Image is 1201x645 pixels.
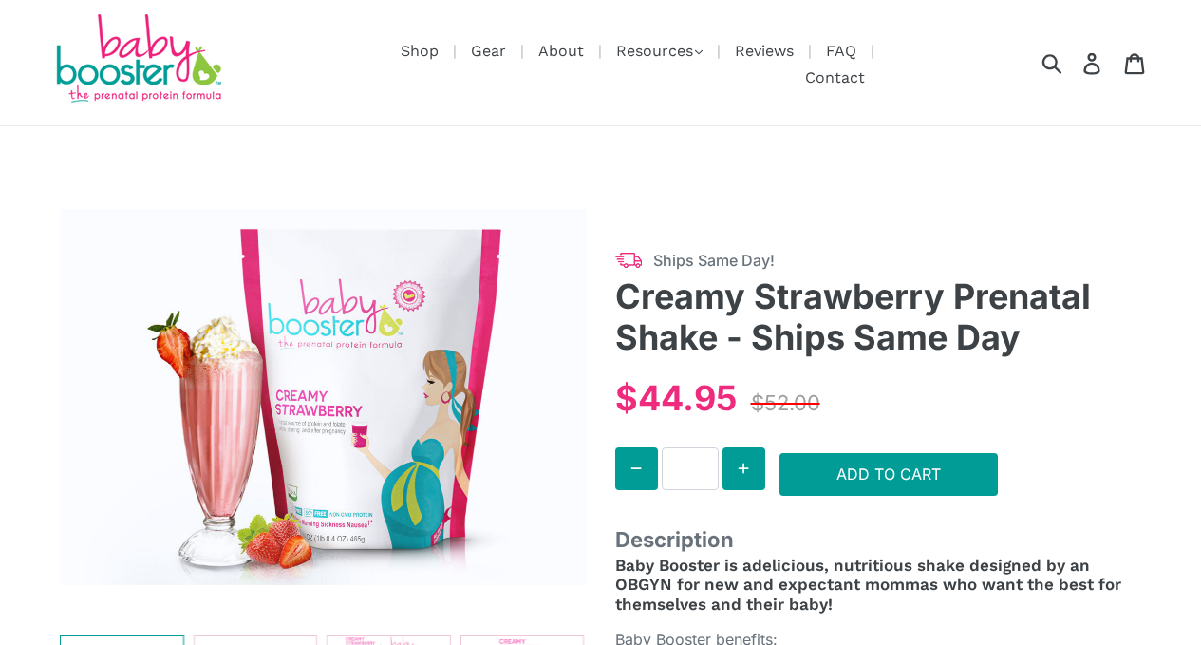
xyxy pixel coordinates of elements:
span: Description [615,524,1142,556]
input: Search [1048,42,1100,84]
input: Quantity for Creamy Strawberry Prenatal Shake - Ships Same Day [662,447,719,490]
button: Decrease quantity for Creamy Strawberry Prenatal Shake - Ships Same Day [615,447,658,490]
img: Creamy Strawberry Prenatal Shake - Ships Same Day [60,169,587,625]
a: Shop [391,39,448,63]
img: Baby Booster Prenatal Protein Supplements [52,14,223,106]
a: Gear [461,39,516,63]
div: $44.95 [615,372,737,424]
button: Add to Cart [779,453,998,496]
span: Ships Same Day! [653,249,1142,272]
h4: delicious, nutritious shake designed by an OBGYN for new and expectant mommas who want the best f... [615,556,1142,614]
span: Baby Booster is a [615,556,752,575]
a: About [529,39,593,63]
h3: Creamy Strawberry Prenatal Shake - Ships Same Day [615,276,1142,358]
span: Add to Cart [836,465,941,484]
a: Contact [796,66,874,89]
a: Reviews [725,39,803,63]
a: FAQ [816,39,866,63]
div: $52.00 [746,383,825,424]
button: Increase quantity for Creamy Strawberry Prenatal Shake - Ships Same Day [722,447,765,490]
button: Resources [607,37,712,66]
